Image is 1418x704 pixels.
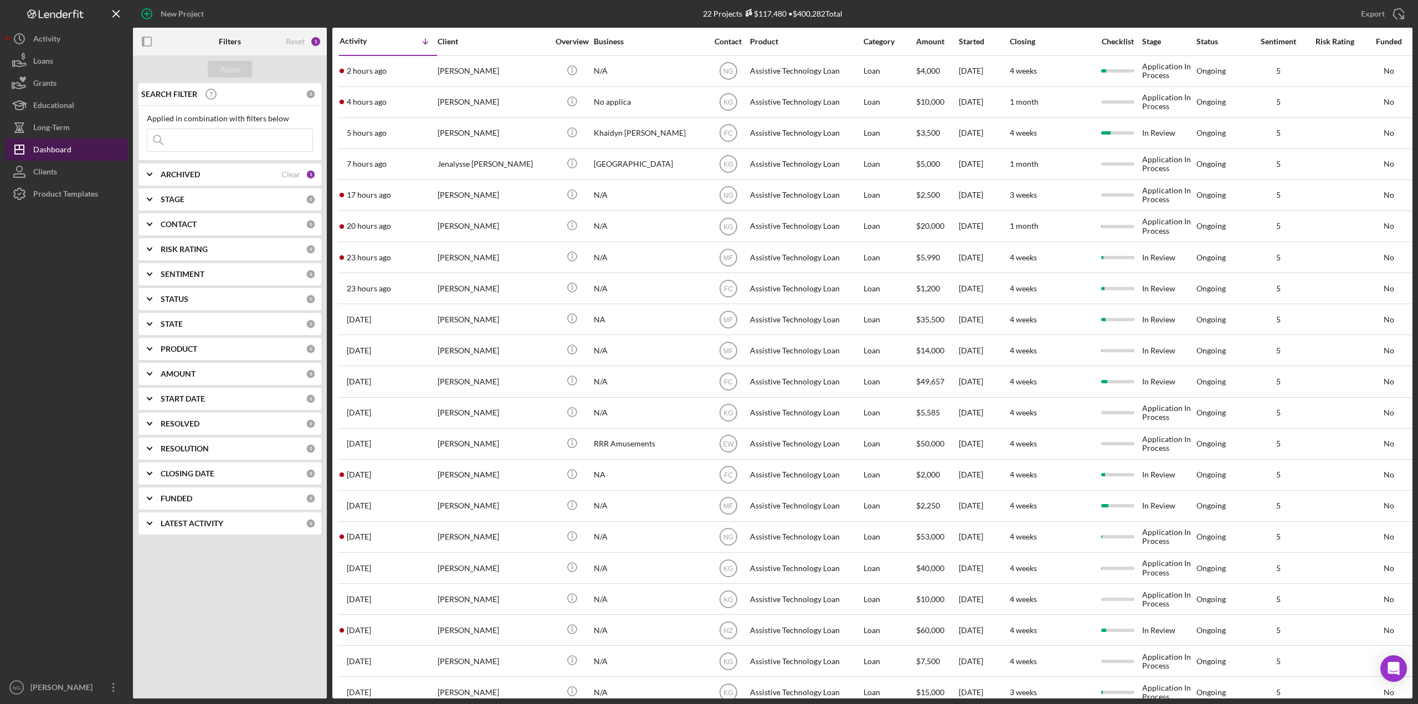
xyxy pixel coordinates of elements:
text: MF [723,316,733,323]
div: No [1364,191,1414,199]
b: RESOLVED [161,419,199,428]
span: $50,000 [916,439,944,448]
div: [DATE] [959,181,1009,210]
div: Apply [220,61,240,78]
span: $5,585 [916,408,940,417]
div: Assistive Technology Loan [750,181,861,210]
div: Funded [1364,37,1414,46]
button: Product Templates [6,183,127,205]
div: [DATE] [959,491,1009,521]
span: $2,500 [916,190,940,199]
div: 5 [1251,408,1306,417]
div: [PERSON_NAME] [438,429,548,459]
b: RESOLUTION [161,444,209,453]
div: 5 [1251,253,1306,262]
div: No applica [594,88,705,117]
div: [PERSON_NAME] [438,119,548,148]
div: 1 [310,36,321,47]
b: ARCHIVED [161,170,200,179]
div: Export [1361,3,1385,25]
div: Status [1196,37,1250,46]
div: 5 [1251,470,1306,479]
div: [DATE] [959,243,1009,272]
div: In Review [1142,367,1195,396]
div: No [1364,160,1414,168]
div: [DATE] [959,274,1009,303]
div: 5 [1251,160,1306,168]
div: Sentiment [1251,37,1306,46]
div: Clients [33,161,57,186]
div: In Review [1142,305,1195,334]
time: 4 weeks [1010,315,1037,324]
div: 5 [1251,315,1306,324]
time: 1 month [1010,97,1039,106]
div: Khaidyn [PERSON_NAME] [594,119,705,148]
div: 5 [1251,222,1306,230]
div: Loan [864,336,915,365]
a: Activity [6,28,127,50]
time: 2025-09-05 05:27 [347,191,391,199]
div: [PERSON_NAME] [438,460,548,490]
b: AMOUNT [161,369,196,378]
div: Applied in combination with filters below [147,114,313,123]
div: [PERSON_NAME] [438,274,548,303]
div: No [1364,253,1414,262]
div: 0 [306,89,316,99]
div: Educational [33,94,74,119]
div: In Review [1142,119,1195,148]
time: 4 weeks [1010,470,1037,479]
a: Long-Term [6,116,127,138]
text: MF [723,254,733,261]
div: N/A [594,398,705,428]
div: In Review [1142,243,1195,272]
b: CONTACT [161,220,197,229]
div: No [1364,439,1414,448]
div: Assistive Technology Loan [750,336,861,365]
div: 5 [1251,501,1306,510]
div: Risk Rating [1307,37,1363,46]
div: 5 [1251,97,1306,106]
div: [PERSON_NAME] [438,522,548,552]
div: Loan [864,119,915,148]
div: Loan [864,88,915,117]
div: Loan [864,181,915,210]
div: [PERSON_NAME] [438,212,548,241]
time: 4 weeks [1010,66,1037,75]
b: START DATE [161,394,205,403]
div: 5 [1251,346,1306,355]
time: 1 month [1010,221,1039,230]
time: 4 weeks [1010,377,1037,386]
div: N/A [594,553,705,583]
div: Reset [286,37,305,46]
div: Assistive Technology Loan [750,460,861,490]
div: [DATE] [959,88,1009,117]
div: [DATE] [959,119,1009,148]
div: Application In Process [1142,212,1195,241]
b: STATUS [161,295,188,304]
div: [DATE] [959,553,1009,583]
div: 0 [306,319,316,329]
time: 2025-09-02 18:23 [347,564,371,573]
div: [DATE] [959,336,1009,365]
div: Assistive Technology Loan [750,522,861,552]
time: 2025-09-05 17:20 [347,129,387,137]
div: [DATE] [959,522,1009,552]
span: $3,500 [916,128,940,137]
span: $14,000 [916,346,944,355]
div: Ongoing [1196,315,1226,324]
div: No [1364,222,1414,230]
div: Checklist [1094,37,1141,46]
div: Started [959,37,1009,46]
div: Loan [864,491,915,521]
div: N/A [594,336,705,365]
div: Assistive Technology Loan [750,367,861,396]
a: Grants [6,72,127,94]
div: Assistive Technology Loan [750,119,861,148]
div: 5 [1251,377,1306,386]
div: Contact [707,37,749,46]
span: $40,000 [916,563,944,573]
div: No [1364,470,1414,479]
div: Overview [551,37,593,46]
div: Application In Process [1142,522,1195,552]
